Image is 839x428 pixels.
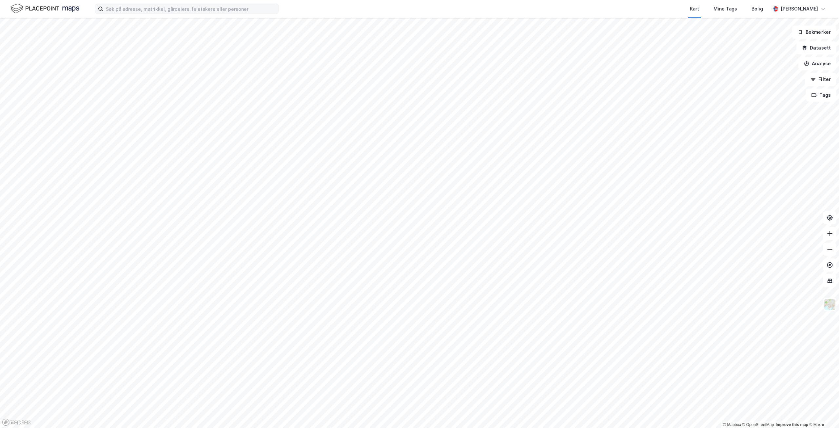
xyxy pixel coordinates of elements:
a: Mapbox homepage [2,418,31,426]
a: OpenStreetMap [742,422,774,427]
button: Filter [805,73,836,86]
div: [PERSON_NAME] [781,5,818,13]
button: Datasett [796,41,836,54]
a: Improve this map [776,422,808,427]
img: logo.f888ab2527a4732fd821a326f86c7f29.svg [10,3,79,14]
button: Bokmerker [792,26,836,39]
div: Kart [690,5,699,13]
a: Mapbox [723,422,741,427]
img: Z [824,298,836,311]
div: Mine Tags [713,5,737,13]
button: Analyse [798,57,836,70]
input: Søk på adresse, matrikkel, gårdeiere, leietakere eller personer [103,4,278,14]
iframe: Chat Widget [806,397,839,428]
div: Kontrollprogram for chat [806,397,839,428]
button: Tags [806,89,836,102]
div: Bolig [751,5,763,13]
